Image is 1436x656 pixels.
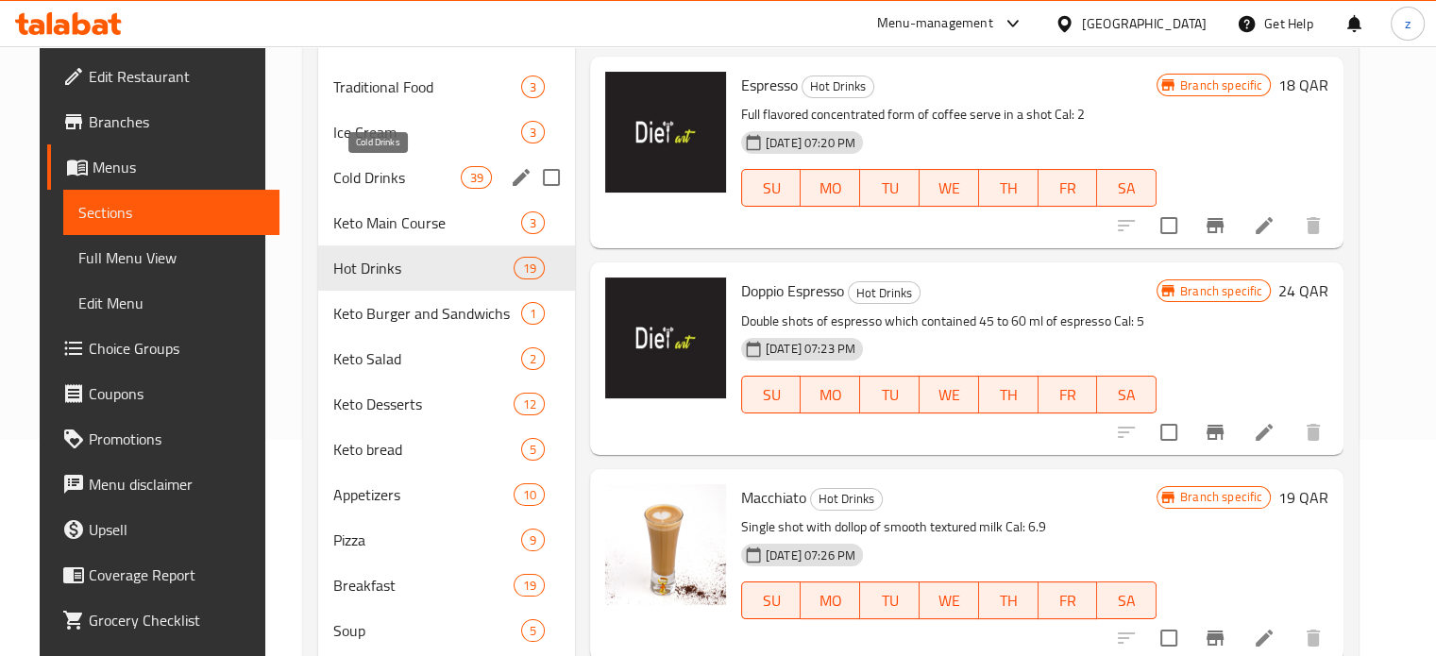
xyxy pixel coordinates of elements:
[333,347,520,370] span: Keto Salad
[521,619,545,642] div: items
[920,581,979,619] button: WE
[89,337,264,360] span: Choice Groups
[987,175,1031,202] span: TH
[1046,175,1090,202] span: FR
[1253,214,1276,237] a: Edit menu item
[89,382,264,405] span: Coupons
[808,175,853,202] span: MO
[920,169,979,207] button: WE
[47,552,279,597] a: Coverage Report
[318,381,574,427] div: Keto Desserts12
[750,587,794,614] span: SU
[333,121,520,143] div: Ice Cream
[318,427,574,472] div: Keto bread5
[89,428,264,450] span: Promotions
[47,507,279,552] a: Upsell
[741,169,802,207] button: SU
[1105,587,1149,614] span: SA
[318,563,574,608] div: Breakfast19
[522,441,544,459] span: 5
[1039,581,1098,619] button: FR
[63,235,279,280] a: Full Menu View
[1291,203,1336,248] button: delete
[1405,13,1411,34] span: z
[1097,581,1157,619] button: SA
[987,587,1031,614] span: TH
[741,515,1157,539] p: Single shot with dollop of smooth textured milk Cal: 6.9
[47,462,279,507] a: Menu disclaimer
[1097,169,1157,207] button: SA
[522,124,544,142] span: 3
[860,169,920,207] button: TU
[750,175,794,202] span: SU
[63,280,279,326] a: Edit Menu
[860,376,920,413] button: TU
[333,166,461,189] span: Cold Drinks
[1039,169,1098,207] button: FR
[318,291,574,336] div: Keto Burger and Sandwichs1
[1173,282,1270,300] span: Branch specific
[89,518,264,541] span: Upsell
[979,376,1039,413] button: TH
[521,438,545,461] div: items
[758,134,863,152] span: [DATE] 07:20 PM
[741,310,1157,333] p: Double shots of espresso which contained 45 to 60 ml of espresso Cal: 5
[514,483,544,506] div: items
[802,76,874,98] div: Hot Drinks
[47,99,279,144] a: Branches
[605,278,726,398] img: Doppio Espresso
[1046,587,1090,614] span: FR
[507,163,535,192] button: edit
[920,376,979,413] button: WE
[333,302,520,325] span: Keto Burger and Sandwichs
[750,381,794,409] span: SU
[1192,410,1238,455] button: Branch-specific-item
[333,483,514,506] span: Appetizers
[810,488,883,511] div: Hot Drinks
[1278,484,1328,511] h6: 19 QAR
[333,438,520,461] span: Keto bread
[462,169,490,187] span: 39
[78,292,264,314] span: Edit Menu
[605,484,726,605] img: Macchiato
[758,340,863,358] span: [DATE] 07:23 PM
[333,619,520,642] div: Soup
[801,581,860,619] button: MO
[318,517,574,563] div: Pizza9
[521,76,545,98] div: items
[47,144,279,190] a: Menus
[333,393,514,415] span: Keto Desserts
[1097,376,1157,413] button: SA
[741,581,802,619] button: SU
[1082,13,1207,34] div: [GEOGRAPHIC_DATA]
[318,472,574,517] div: Appetizers10
[1253,421,1276,444] a: Edit menu item
[515,486,543,504] span: 10
[333,257,514,279] span: Hot Drinks
[333,529,520,551] span: Pizza
[47,416,279,462] a: Promotions
[605,72,726,193] img: Espresso
[868,381,912,409] span: TU
[1278,278,1328,304] h6: 24 QAR
[1291,410,1336,455] button: delete
[1192,203,1238,248] button: Branch-specific-item
[811,488,882,510] span: Hot Drinks
[333,574,514,597] div: Breakfast
[1278,72,1328,98] h6: 18 QAR
[522,305,544,323] span: 1
[808,381,853,409] span: MO
[318,109,574,155] div: Ice Cream3
[801,376,860,413] button: MO
[522,78,544,96] span: 3
[860,581,920,619] button: TU
[1149,412,1189,452] span: Select to update
[47,371,279,416] a: Coupons
[741,376,802,413] button: SU
[1105,381,1149,409] span: SA
[318,245,574,291] div: Hot Drinks19
[1046,381,1090,409] span: FR
[89,563,264,586] span: Coverage Report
